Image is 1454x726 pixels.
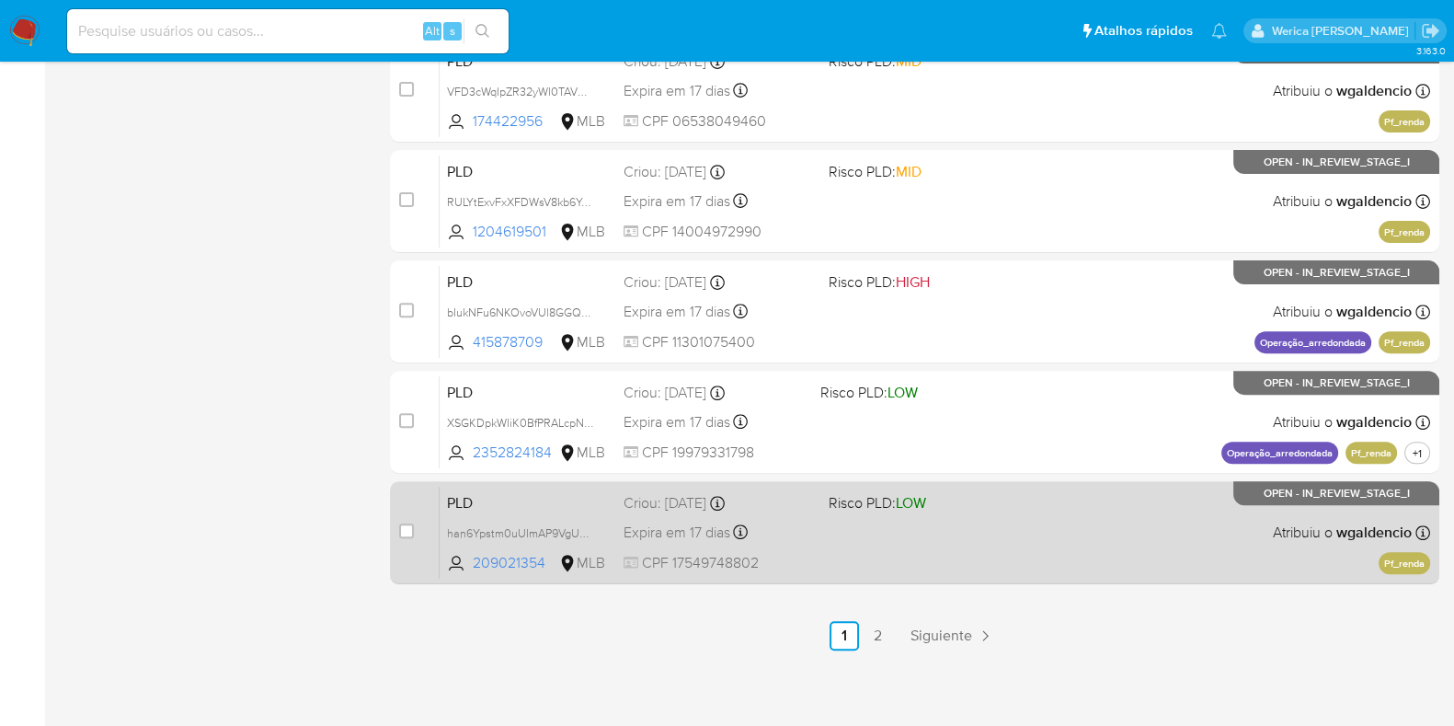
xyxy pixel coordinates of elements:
span: Alt [425,22,440,40]
a: Notificações [1211,23,1227,39]
span: Atalhos rápidos [1094,21,1193,40]
span: s [450,22,455,40]
span: 3.163.0 [1415,43,1445,58]
p: werica.jgaldencio@mercadolivre.com [1271,22,1414,40]
button: search-icon [464,18,501,44]
input: Pesquise usuários ou casos... [67,19,509,43]
a: Sair [1421,21,1440,40]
